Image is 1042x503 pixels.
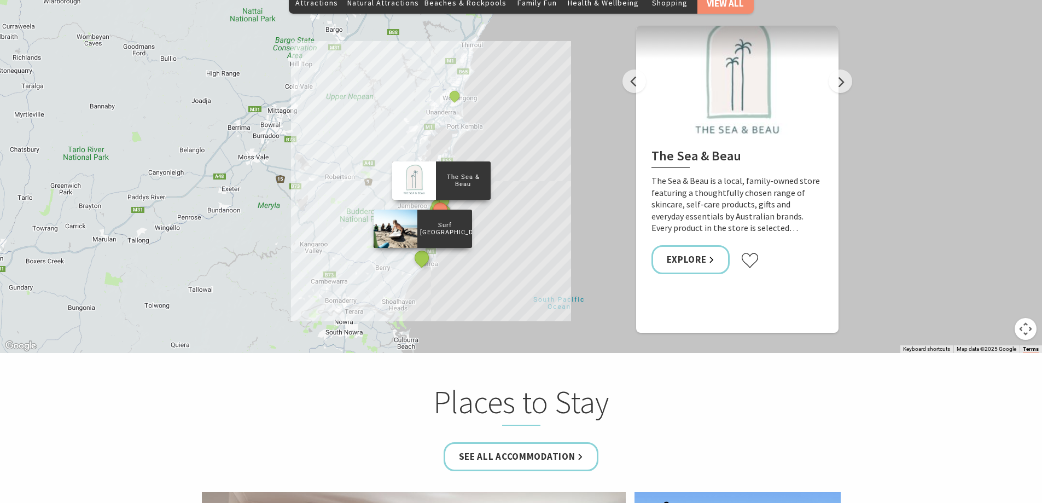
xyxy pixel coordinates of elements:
[444,442,599,471] a: See All Accommodation
[651,148,823,168] h2: The Sea & Beau
[651,175,823,234] p: The Sea & Beau is a local, family-owned store featuring a thoughtfully chosen range of skincare, ...
[957,346,1016,352] span: Map data ©2025 Google
[3,339,39,353] a: Open this area in Google Maps (opens a new window)
[622,70,646,93] button: Previous
[436,194,451,208] button: See detail about Bombo Headland
[1015,318,1037,340] button: Map camera controls
[447,89,461,103] button: See detail about Miss Zoe's School of Dance
[829,70,852,93] button: Next
[1023,346,1039,352] a: Terms (opens in new tab)
[411,248,432,268] button: See detail about Surf Camp Australia
[651,245,730,274] a: Explore
[903,345,950,353] button: Keyboard shortcuts
[741,252,759,269] button: Click to favourite The Sea & Beau
[417,220,472,238] p: Surf [GEOGRAPHIC_DATA]
[435,172,490,189] p: The Sea & Beau
[3,339,39,353] img: Google
[307,383,736,426] h2: Places to Stay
